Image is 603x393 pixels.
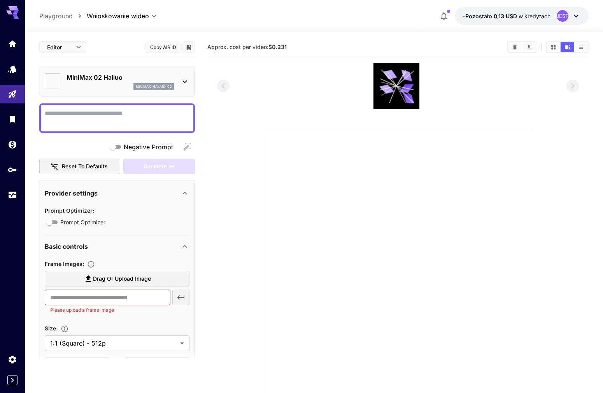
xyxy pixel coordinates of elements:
div: Show videos in grid viewShow videos in video viewShow videos in list view [546,41,589,53]
p: Basic controls [45,242,88,251]
label: Drag or upload image [45,271,189,287]
div: Playground [8,89,17,99]
span: Prompt Optimizer : [45,207,94,214]
button: Show videos in grid view [547,42,560,52]
div: API Keys [8,165,17,175]
a: Playground [39,11,73,21]
span: 1:1 (Square) - 512p [50,339,177,348]
div: -0,1294 USD [463,12,550,20]
button: Add to library [185,42,192,52]
div: Usage [8,190,17,200]
button: Expand sidebar [7,375,18,385]
div: MiniMax 02 Hailuominimax_hailuo_02 [45,70,189,93]
div: Settings [8,355,17,364]
div: Wallet [8,140,17,149]
button: Copy AIR ID [145,42,181,53]
div: Please upload a frame image and fill the prompt [123,159,195,175]
button: Show videos in list view [574,42,588,52]
button: Download All [522,42,536,52]
button: -0,1294 USDJEST [455,7,589,25]
nav: bułka tarta [39,11,87,21]
div: Basic controls [45,237,189,256]
span: Prompt Optimizer [60,218,105,226]
font: Wnioskowanie wideo [87,12,149,20]
div: Clear videosDownload All [507,41,536,53]
font: JEST [556,13,568,19]
div: Provider settings [45,184,189,203]
b: $0.231 [268,44,287,50]
button: Clear videos [508,42,522,52]
div: Home [8,39,17,49]
p: MiniMax 02 Hailuo [67,73,174,82]
p: Provider settings [45,189,98,198]
p: minimax_hailuo_02 [136,84,172,89]
span: Frame Images : [45,260,84,267]
button: Upload frame images. [84,260,98,268]
button: Show videos in video view [561,42,574,52]
span: Approx. cost per video: [207,44,287,50]
span: Size : [45,325,58,332]
span: Editor [47,43,71,51]
button: Adjust the dimensions of the generated image by specifying its width and height in pixels, or sel... [58,325,72,333]
button: Reset to defaults [39,159,120,175]
font: -Pozostało 0,13 USD [463,13,517,19]
div: Models [8,64,17,74]
p: Please upload a frame image [50,306,165,314]
div: Library [8,114,17,124]
span: Drag or upload image [93,274,151,284]
font: w kredytach [519,13,550,19]
span: Negative Prompt [124,142,173,152]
